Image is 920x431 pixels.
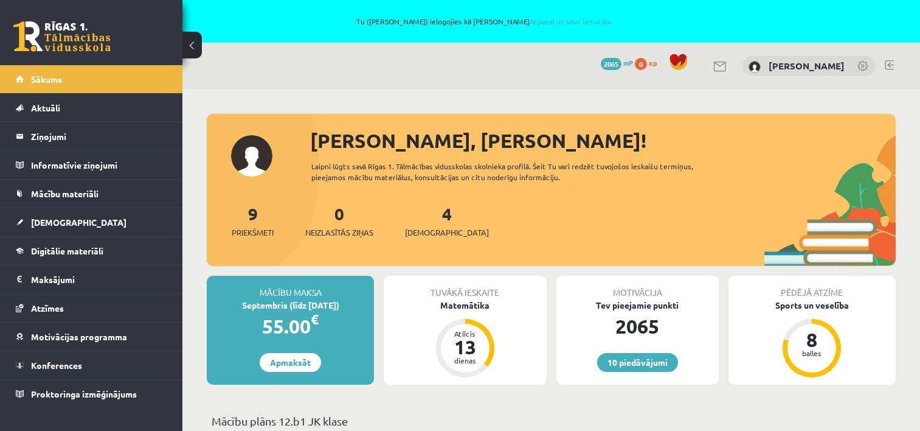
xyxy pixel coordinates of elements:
a: [PERSON_NAME] [769,60,845,72]
legend: Maksājumi [31,265,167,293]
div: Pēdējā atzīme [728,276,896,299]
a: Sports un veselība 8 balles [728,299,896,379]
a: Informatīvie ziņojumi [16,151,167,179]
img: Robijs Cabuls [749,61,761,73]
div: 55.00 [207,312,374,341]
div: 8 [794,330,830,349]
div: 13 [447,337,483,357]
span: € [311,310,319,328]
div: Septembris (līdz [DATE]) [207,299,374,312]
span: 0 [635,58,647,70]
span: xp [649,58,657,68]
legend: Informatīvie ziņojumi [31,151,167,179]
div: Mācību maksa [207,276,374,299]
a: Digitālie materiāli [16,237,167,265]
a: Apmaksāt [260,353,321,372]
a: Konferences [16,351,167,379]
span: Sākums [31,74,62,85]
span: [DEMOGRAPHIC_DATA] [31,217,126,228]
span: [DEMOGRAPHIC_DATA] [405,226,489,239]
a: Ziņojumi [16,122,167,150]
a: Atpakaļ uz savu lietotāju [530,16,612,26]
a: Motivācijas programma [16,323,167,351]
span: Mācību materiāli [31,188,99,199]
span: mP [623,58,633,68]
p: Mācību plāns 12.b1 JK klase [212,413,891,429]
span: Proktoringa izmēģinājums [31,388,137,399]
div: Tuvākā ieskaite [384,276,546,299]
a: Rīgas 1. Tālmācības vidusskola [13,21,111,52]
span: Konferences [31,360,82,371]
span: Atzīmes [31,303,64,314]
a: Atzīmes [16,294,167,322]
span: Aktuāli [31,102,60,113]
div: Atlicis [447,330,483,337]
div: [PERSON_NAME], [PERSON_NAME]! [310,126,896,155]
div: Tev pieejamie punkti [556,299,719,312]
a: Proktoringa izmēģinājums [16,380,167,408]
a: Mācību materiāli [16,180,167,208]
div: Matemātika [384,299,546,312]
div: 2065 [556,312,719,341]
a: Maksājumi [16,265,167,293]
span: Digitālie materiāli [31,245,103,256]
a: Sākums [16,65,167,93]
div: Laipni lūgts savā Rīgas 1. Tālmācības vidusskolas skolnieka profilā. Šeit Tu vari redzēt tuvojošo... [311,161,725,183]
span: Neizlasītās ziņas [305,226,373,239]
div: dienas [447,357,483,364]
span: Priekšmeti [232,226,274,239]
a: Matemātika Atlicis 13 dienas [384,299,546,379]
legend: Ziņojumi [31,122,167,150]
div: balles [794,349,830,357]
a: 0Neizlasītās ziņas [305,203,373,239]
span: Tu ([PERSON_NAME]) ielogojies kā [PERSON_NAME] [140,18,828,25]
a: 9Priekšmeti [232,203,274,239]
a: Aktuāli [16,94,167,122]
a: 0 xp [635,58,663,68]
a: 2065 mP [601,58,633,68]
a: 4[DEMOGRAPHIC_DATA] [405,203,489,239]
div: Sports un veselība [728,299,896,312]
span: Motivācijas programma [31,331,127,342]
div: Motivācija [556,276,719,299]
span: 2065 [601,58,621,70]
a: [DEMOGRAPHIC_DATA] [16,208,167,236]
a: 10 piedāvājumi [597,353,678,372]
